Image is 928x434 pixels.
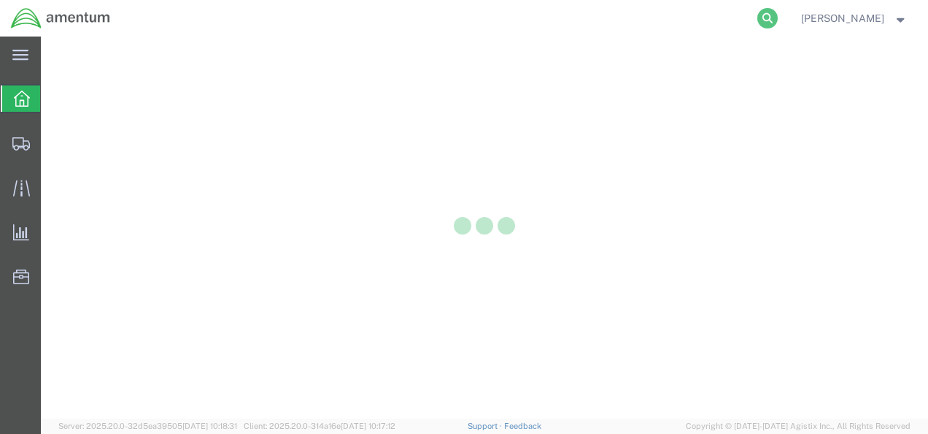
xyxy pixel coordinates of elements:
[468,422,504,430] a: Support
[504,422,541,430] a: Feedback
[801,10,884,26] span: Charles Grant
[800,9,908,27] button: [PERSON_NAME]
[686,420,910,433] span: Copyright © [DATE]-[DATE] Agistix Inc., All Rights Reserved
[341,422,395,430] span: [DATE] 10:17:12
[10,7,111,29] img: logo
[182,422,237,430] span: [DATE] 10:18:31
[244,422,395,430] span: Client: 2025.20.0-314a16e
[58,422,237,430] span: Server: 2025.20.0-32d5ea39505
